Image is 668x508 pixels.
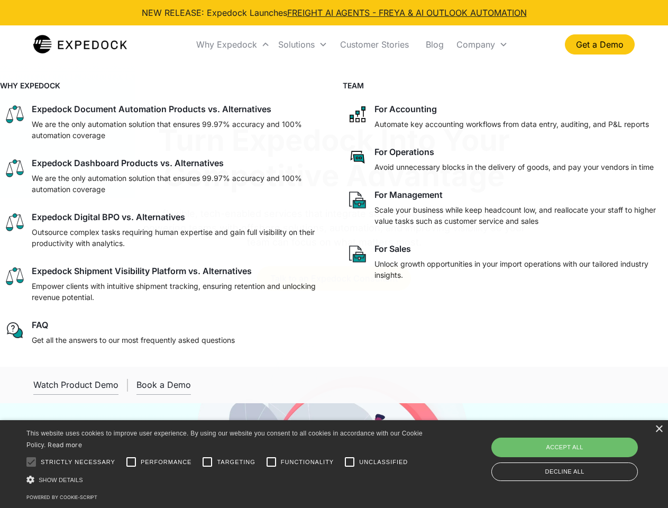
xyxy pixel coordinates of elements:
[4,320,25,341] img: regular chat bubble icon
[32,266,252,276] div: Expedock Shipment Visibility Platform vs. Alternatives
[217,458,255,467] span: Targeting
[374,161,654,173] p: Avoid unnecessary blocks in the delivery of goods, and pay your vendors in time
[492,394,668,508] iframe: Chat Widget
[32,119,322,141] p: We are the only automation solution that ensures 99.97% accuracy and 100% automation coverage
[4,104,25,125] img: scale icon
[347,189,368,211] img: paper and bag icon
[287,7,527,18] a: FREIGHT AI AGENTS - FREYA & AI OUTLOOK AUTOMATION
[278,39,315,50] div: Solutions
[347,104,368,125] img: network like icon
[565,34,635,55] a: Get a Demo
[136,375,191,395] a: Book a Demo
[374,243,411,254] div: For Sales
[4,212,25,233] img: scale icon
[32,212,185,222] div: Expedock Digital BPO vs. Alternatives
[456,39,495,50] div: Company
[33,379,118,390] div: Watch Product Demo
[141,458,192,467] span: Performance
[417,26,452,62] a: Blog
[452,26,512,62] div: Company
[374,258,664,280] p: Unlock growth opportunities in your import operations with our tailored industry insights.
[32,334,235,346] p: Get all the answers to our most frequently asked questions
[142,6,527,19] div: NEW RELEASE: Expedock Launches
[136,379,191,390] div: Book a Demo
[347,243,368,265] img: paper and bag icon
[274,26,332,62] div: Solutions
[33,34,127,55] a: home
[32,226,322,249] p: Outsource complex tasks requiring human expertise and gain full visibility on their productivity ...
[32,320,48,330] div: FAQ
[281,458,334,467] span: Functionality
[4,266,25,287] img: scale icon
[347,147,368,168] img: rectangular chat bubble icon
[26,494,97,500] a: Powered by cookie-script
[32,173,322,195] p: We are the only automation solution that ensures 99.97% accuracy and 100% automation coverage
[32,280,322,303] p: Empower clients with intuitive shipment tracking, ensuring retention and unlocking revenue potent...
[192,26,274,62] div: Why Expedock
[374,119,649,130] p: Automate key accounting workflows from data entry, auditing, and P&L reports
[32,104,271,114] div: Expedock Document Automation Products vs. Alternatives
[33,375,118,395] a: open lightbox
[359,458,408,467] span: Unclassified
[26,474,426,485] div: Show details
[39,477,83,483] span: Show details
[4,158,25,179] img: scale icon
[374,189,443,200] div: For Management
[374,147,434,157] div: For Operations
[32,158,224,168] div: Expedock Dashboard Products vs. Alternatives
[41,458,115,467] span: Strictly necessary
[48,441,82,449] a: Read more
[26,430,423,449] span: This website uses cookies to improve user experience. By using our website you consent to all coo...
[196,39,257,50] div: Why Expedock
[332,26,417,62] a: Customer Stories
[374,104,437,114] div: For Accounting
[374,204,664,226] p: Scale your business while keep headcount low, and reallocate your staff to higher value tasks suc...
[33,34,127,55] img: Expedock Logo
